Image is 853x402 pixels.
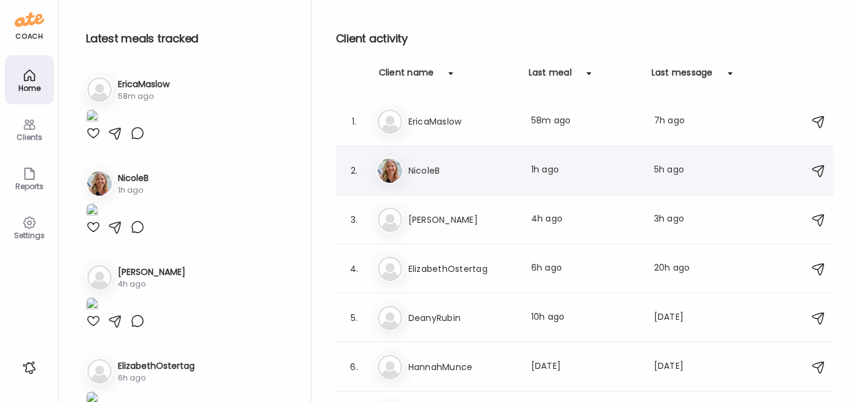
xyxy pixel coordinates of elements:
[347,261,362,276] div: 4.
[378,109,402,134] img: bg-avatar-default.svg
[408,311,516,325] h3: DeanyRubin
[118,185,149,196] div: 1h ago
[118,360,195,373] h3: ElizabethOstertag
[654,163,702,178] div: 5h ago
[7,84,52,92] div: Home
[378,257,402,281] img: bg-avatar-default.svg
[118,266,185,279] h3: [PERSON_NAME]
[408,261,516,276] h3: ElizabethOstertag
[87,265,112,290] img: bg-avatar-default.svg
[86,203,98,220] img: images%2FkkLrUY8seuY0oYXoW3rrIxSZDCE3%2FXFQLnbmJHbfk8iH6MEmv%2FpSeAIclrGat1VHi2ZDpH_1080
[378,207,402,232] img: bg-avatar-default.svg
[654,261,702,276] div: 20h ago
[378,158,402,183] img: avatars%2FkkLrUY8seuY0oYXoW3rrIxSZDCE3
[336,29,833,48] h2: Client activity
[118,373,195,384] div: 6h ago
[531,114,639,129] div: 58m ago
[529,66,572,86] div: Last meal
[408,114,516,129] h3: EricaMaslow
[87,171,112,196] img: avatars%2FkkLrUY8seuY0oYXoW3rrIxSZDCE3
[531,163,639,178] div: 1h ago
[87,77,112,102] img: bg-avatar-default.svg
[86,109,98,126] img: images%2FDX5FV1kV85S6nzT6xewNQuLsvz72%2FKzAwVFebqZmHbO8gC8Kr%2FbQVhFgQjdvX2s3KeJGBG_1080
[7,182,52,190] div: Reports
[408,163,516,178] h3: NicoleB
[347,212,362,227] div: 3.
[86,29,291,48] h2: Latest meals tracked
[531,311,639,325] div: 10h ago
[654,212,702,227] div: 3h ago
[378,355,402,379] img: bg-avatar-default.svg
[118,172,149,185] h3: NicoleB
[378,306,402,330] img: bg-avatar-default.svg
[408,212,516,227] h3: [PERSON_NAME]
[118,91,169,102] div: 58m ago
[408,360,516,374] h3: HannahMunce
[531,261,639,276] div: 6h ago
[15,31,43,42] div: coach
[654,360,702,374] div: [DATE]
[118,78,169,91] h3: EricaMaslow
[654,114,702,129] div: 7h ago
[347,311,362,325] div: 5.
[15,10,44,29] img: ate
[379,66,434,86] div: Client name
[654,311,702,325] div: [DATE]
[86,297,98,314] img: images%2Fvrxxq8hx67gXpjBZ45R0tDyoZHb2%2FXKoQ9jo73H4alb8xAweb%2FWLecNpxScSlRIo0ozorX_1080
[531,212,639,227] div: 4h ago
[531,360,639,374] div: [DATE]
[118,279,185,290] div: 4h ago
[87,359,112,384] img: bg-avatar-default.svg
[347,163,362,178] div: 2.
[7,231,52,239] div: Settings
[652,66,713,86] div: Last message
[347,360,362,374] div: 6.
[7,133,52,141] div: Clients
[347,114,362,129] div: 1.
